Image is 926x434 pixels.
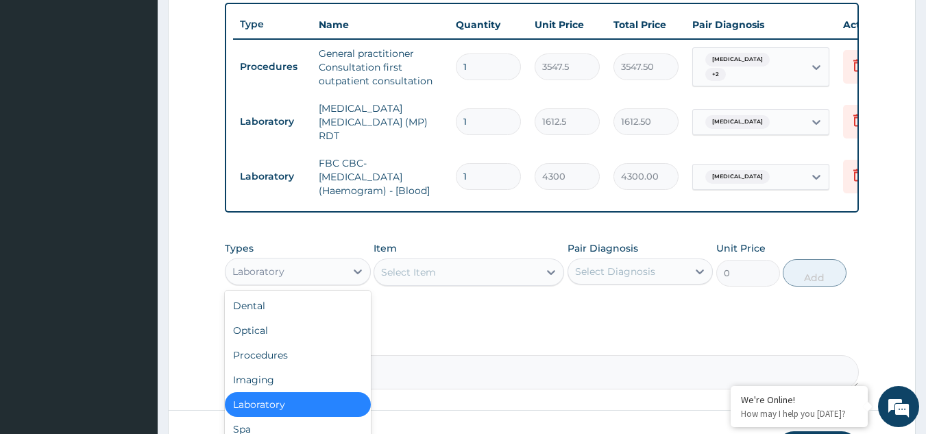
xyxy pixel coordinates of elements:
td: FBC CBC-[MEDICAL_DATA] (Haemogram) - [Blood] [312,149,449,204]
td: Laboratory [233,109,312,134]
label: Types [225,243,254,254]
th: Type [233,12,312,37]
th: Pair Diagnosis [685,11,836,38]
td: Procedures [233,54,312,80]
label: Item [374,241,397,255]
div: Laboratory [232,265,284,278]
span: [MEDICAL_DATA] [705,115,770,129]
label: Comment [225,336,860,348]
button: Add [783,259,846,287]
span: + 2 [705,68,726,82]
th: Actions [836,11,905,38]
label: Pair Diagnosis [568,241,638,255]
th: Name [312,11,449,38]
p: How may I help you today? [741,408,857,420]
img: d_794563401_company_1708531726252_794563401 [25,69,56,103]
td: Laboratory [233,164,312,189]
th: Total Price [607,11,685,38]
td: [MEDICAL_DATA] [MEDICAL_DATA] (MP) RDT [312,95,449,149]
div: Select Item [381,265,436,279]
label: Unit Price [716,241,766,255]
div: Chat with us now [71,77,230,95]
div: Procedures [225,343,371,367]
div: Laboratory [225,392,371,417]
th: Quantity [449,11,528,38]
span: [MEDICAL_DATA] [705,170,770,184]
div: Minimize live chat window [225,7,258,40]
span: We're online! [80,130,189,268]
span: [MEDICAL_DATA] [705,53,770,67]
div: Imaging [225,367,371,392]
div: Optical [225,318,371,343]
div: Select Diagnosis [575,265,655,278]
textarea: Type your message and hit 'Enter' [7,289,261,337]
div: Dental [225,293,371,318]
th: Unit Price [528,11,607,38]
td: General practitioner Consultation first outpatient consultation [312,40,449,95]
div: We're Online! [741,394,857,406]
